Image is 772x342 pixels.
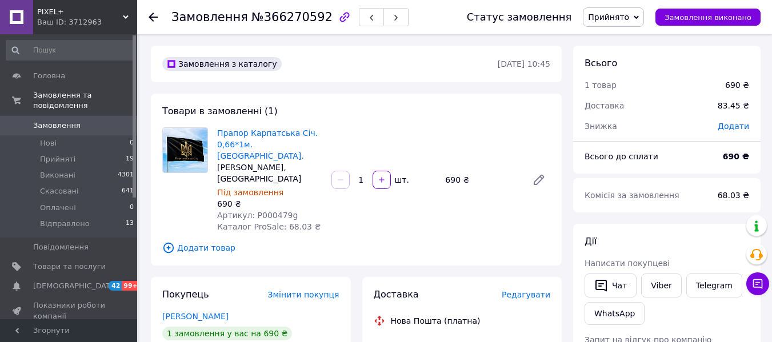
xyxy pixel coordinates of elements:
input: Пошук [6,40,135,61]
a: Viber [641,273,681,297]
span: Всього [585,58,617,69]
div: Замовлення з каталогу [162,57,282,71]
button: Замовлення виконано [655,9,761,26]
span: 0 [130,138,134,148]
span: Артикул: P000479g [217,211,298,220]
span: Всього до сплати [585,152,658,161]
span: Додати [718,122,749,131]
span: Каталог ProSale: 68.03 ₴ [217,222,321,231]
span: 19 [126,154,134,164]
div: Повернутися назад [149,11,158,23]
span: Виконані [40,170,75,180]
div: Ваш ID: 3712963 [37,17,137,27]
span: 4301 [118,170,134,180]
span: Додати товар [162,242,550,254]
span: 99+ [122,281,141,291]
span: Замовлення виконано [665,13,751,22]
span: Змінити покупця [268,290,339,299]
div: 83.45 ₴ [711,93,756,118]
span: Прийнято [588,13,629,22]
span: [DEMOGRAPHIC_DATA] [33,281,118,291]
span: Показники роботи компанії [33,300,106,321]
span: Написати покупцеві [585,259,670,268]
span: Товари в замовленні (1) [162,106,278,116]
span: Повідомлення [33,242,89,252]
div: 690 ₴ [217,198,322,210]
span: Оплачені [40,203,76,213]
div: Статус замовлення [467,11,572,23]
span: 42 [109,281,122,291]
span: Доставка [374,289,419,300]
a: WhatsApp [585,302,645,325]
div: 690 ₴ [725,79,749,91]
span: Нові [40,138,57,148]
div: шт. [392,174,410,186]
a: [PERSON_NAME] [162,312,229,321]
span: Прийняті [40,154,75,164]
span: Головна [33,71,65,81]
span: Покупець [162,289,209,300]
div: 690 ₴ [441,172,523,188]
span: Скасовані [40,186,79,196]
span: Замовлення [33,120,81,131]
img: Прапор Карпатська Січ. 0,66*1м. Габардин. [163,128,207,172]
div: [PERSON_NAME], [GEOGRAPHIC_DATA] [217,162,322,184]
span: 1 товар [585,81,617,90]
time: [DATE] 10:45 [498,59,550,69]
span: PIXEL+ [37,7,123,17]
span: 68.03 ₴ [718,191,749,200]
button: Чат з покупцем [746,272,769,295]
span: №366270592 [251,10,333,24]
div: Нова Пошта (платна) [388,315,483,327]
span: Дії [585,236,597,247]
span: 13 [126,219,134,229]
span: Відправлено [40,219,90,229]
span: Знижка [585,122,617,131]
div: 1 замовлення у вас на 690 ₴ [162,327,292,340]
a: Редагувати [527,168,550,191]
span: Комісія за замовлення [585,191,679,200]
span: 641 [122,186,134,196]
span: Замовлення [171,10,248,24]
span: Товари та послуги [33,261,106,272]
span: 0 [130,203,134,213]
a: Telegram [686,273,742,297]
a: Прапор Карпатська Січ. 0,66*1м. [GEOGRAPHIC_DATA]. [217,128,318,160]
span: Під замовлення [217,188,283,197]
b: 690 ₴ [723,152,749,161]
span: Доставка [585,101,624,110]
span: Замовлення та повідомлення [33,90,137,111]
button: Чат [585,273,637,297]
span: Редагувати [502,290,550,299]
